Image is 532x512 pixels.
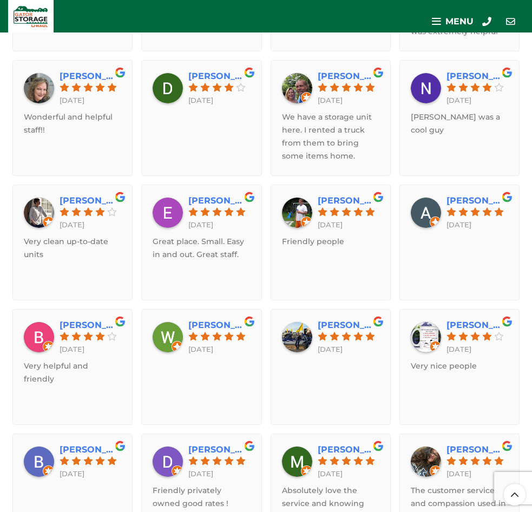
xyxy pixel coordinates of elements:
img: Alfonso Mogollon [411,198,441,228]
a: [PERSON_NAME] [446,445,508,455]
a: Menu [426,11,479,32]
img: Dominick Joiner [411,322,441,352]
span: Friendly people [282,237,344,246]
a: [PERSON_NAME] [318,445,379,455]
a: [PERSON_NAME] [188,71,250,81]
a: [PERSON_NAME] [60,71,121,81]
div: [DATE] [446,220,508,229]
div: [DATE] [60,469,121,478]
img: Amy Grier [24,73,54,103]
span: Wonderful and helpful staff!! [24,112,113,135]
div: [DATE] [318,220,379,229]
span: Very helpful and friendly [24,361,88,384]
a: [PERSON_NAME] [188,196,250,206]
span: [PERSON_NAME] was a cool guy [411,112,500,135]
a: [PERSON_NAME] [188,320,250,330]
a: Contact Us [501,12,520,31]
a: [PERSON_NAME] [446,320,508,330]
a: [PERSON_NAME] [446,71,508,81]
div: [DATE] [318,95,379,105]
a: [PERSON_NAME] [60,320,121,330]
div: [DATE] [446,95,508,105]
img: Brien Addenbrooke [24,322,54,352]
a: [PERSON_NAME] [318,196,379,206]
div: [DATE] [60,220,121,229]
img: Donald Craythorn [153,447,183,477]
div: [DATE] [188,469,250,478]
img: Dan Read [282,73,312,103]
img: Michelle Hernandez [282,447,312,477]
img: Betsy Greene [24,447,54,477]
a: Scroll to top button [504,484,526,506]
img: Tammy Hurtt [282,322,312,352]
img: Tami Grant [411,447,441,477]
a: [PERSON_NAME] [318,320,379,330]
div: [DATE] [60,344,121,354]
div: [DATE] [188,344,250,354]
img: Walter Jones [153,322,183,352]
a: [PERSON_NAME] [60,445,121,455]
a: [PERSON_NAME] [188,445,250,455]
div: [DATE] [188,220,250,229]
a: [PERSON_NAME] [60,196,121,206]
div: [DATE] [446,469,508,478]
span: Menu [445,17,474,26]
img: Nick Russell [411,73,441,103]
img: Greg Hernandez [282,198,312,228]
div: [DATE] [318,469,379,478]
div: [DATE] [60,95,121,105]
span: Very nice people [411,361,477,371]
div: [DATE] [188,95,250,105]
span: Great place. Small. Easy in and out. Great staff. [153,237,244,259]
a: [PERSON_NAME] [318,71,379,81]
span: We have a storage unit here. I rented a truck from them to bring some items home. Great service f... [282,112,372,187]
a: [PERSON_NAME] [446,196,508,206]
span: Very clean up-to-date units [24,237,108,259]
img: Jennifer Freeman [24,198,54,228]
span: Friendly privately owned good rates ! [153,485,228,508]
img: Erik Stewart [153,198,183,228]
div: [DATE] [318,344,379,354]
div: [DATE] [446,344,508,354]
img: David Buechele [153,73,183,103]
